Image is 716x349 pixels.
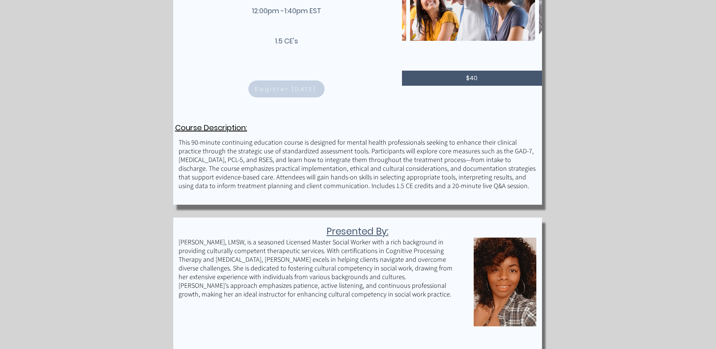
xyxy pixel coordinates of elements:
[474,238,536,326] img: Clinically Informed: Using Assessment Tools & Outcome Measures in Everyday Therapy
[179,238,456,298] p: [PERSON_NAME], LMSW, is a seasoned Licensed Master Social Worker with a rich background in provid...
[255,85,316,93] span: Register [DATE]
[248,80,325,97] a: Register Today
[175,122,247,133] span: Course Description:
[275,36,298,46] span: 1.5 CE's
[326,225,388,238] span: Presented By:
[252,6,321,15] span: 12:00pm -1:40pm EST
[179,138,536,190] p: This 90-minute continuing education course is designed for mental health professionals seeking to...
[466,74,477,82] span: $40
